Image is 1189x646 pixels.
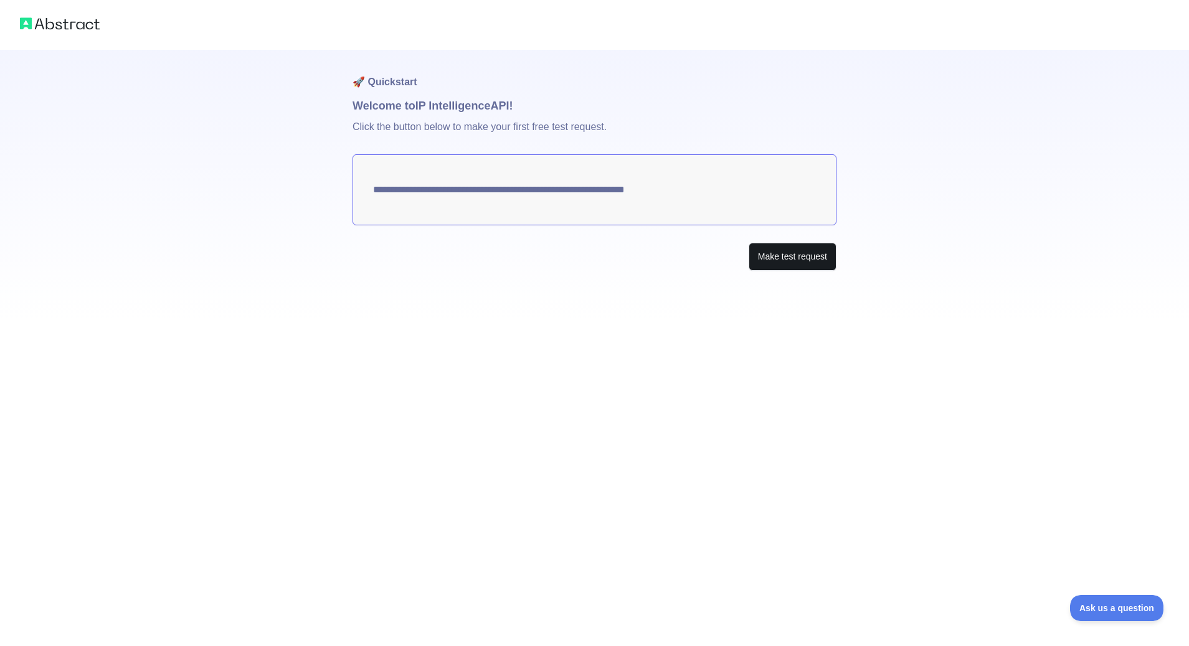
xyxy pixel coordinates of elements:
[20,15,100,32] img: Abstract logo
[1070,595,1164,621] iframe: Toggle Customer Support
[353,97,836,115] h1: Welcome to IP Intelligence API!
[749,243,836,271] button: Make test request
[353,115,836,154] p: Click the button below to make your first free test request.
[353,50,836,97] h1: 🚀 Quickstart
